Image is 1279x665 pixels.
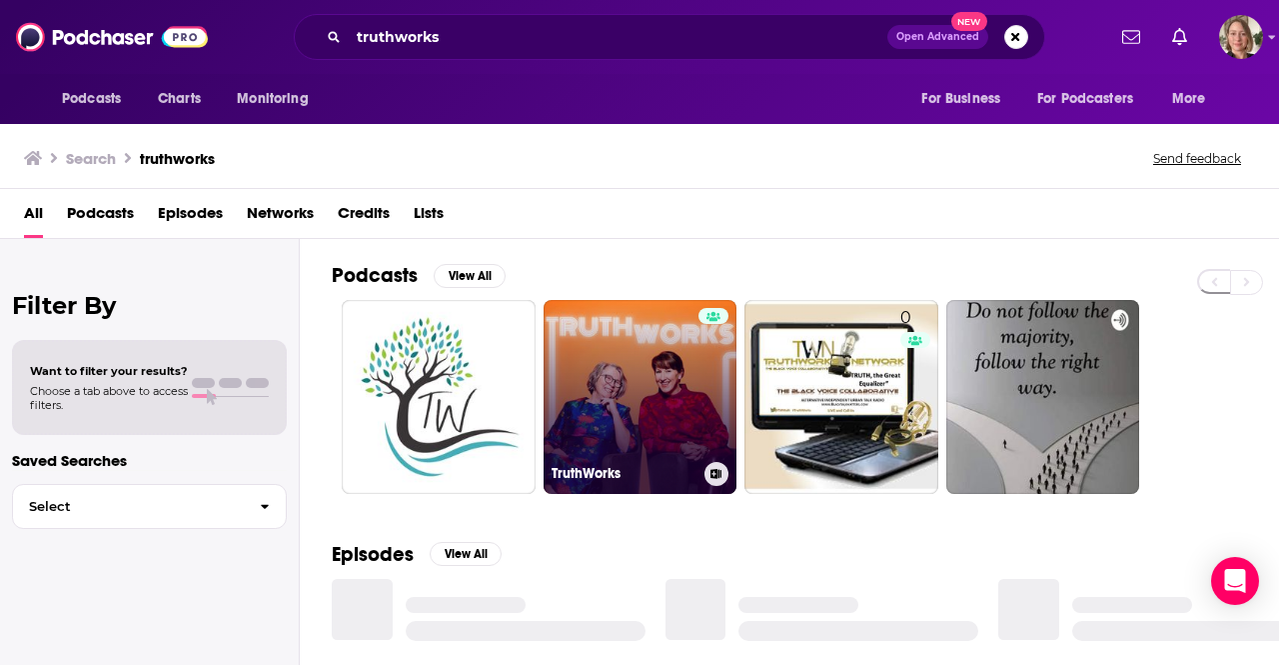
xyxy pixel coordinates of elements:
h2: Podcasts [332,263,418,288]
span: For Business [921,85,1000,113]
span: Want to filter your results? [30,364,188,378]
div: Search podcasts, credits, & more... [294,14,1045,60]
h2: Filter By [12,291,287,320]
a: All [24,197,43,238]
span: More [1172,85,1206,113]
span: Monitoring [237,85,308,113]
a: Episodes [158,197,223,238]
button: View All [434,264,506,288]
a: Show notifications dropdown [1164,20,1195,54]
button: open menu [1024,80,1162,118]
button: Send feedback [1147,150,1247,167]
button: open menu [223,80,334,118]
a: 0 [744,300,938,494]
span: Logged in as AriFortierPr [1219,15,1263,59]
a: EpisodesView All [332,542,502,567]
button: Open AdvancedNew [887,25,988,49]
button: View All [430,542,502,566]
img: User Profile [1219,15,1263,59]
button: open menu [48,80,147,118]
div: Open Intercom Messenger [1211,557,1259,605]
span: Podcasts [62,85,121,113]
div: 0 [900,308,930,486]
a: Charts [145,80,213,118]
button: Select [12,484,287,529]
a: Lists [414,197,444,238]
h3: Search [66,149,116,168]
span: Open Advanced [896,32,979,42]
span: Charts [158,85,201,113]
button: open menu [1158,80,1231,118]
a: TruthWorks [544,300,737,494]
h3: TruthWorks [552,465,696,482]
button: Show profile menu [1219,15,1263,59]
span: For Podcasters [1037,85,1133,113]
button: open menu [907,80,1025,118]
p: Saved Searches [12,451,287,470]
img: Podchaser - Follow, Share and Rate Podcasts [16,18,208,56]
input: Search podcasts, credits, & more... [349,21,887,53]
span: Select [13,500,244,513]
a: Show notifications dropdown [1114,20,1148,54]
a: Credits [338,197,390,238]
h3: truthworks [140,149,215,168]
a: Networks [247,197,314,238]
span: Choose a tab above to access filters. [30,384,188,412]
h2: Episodes [332,542,414,567]
a: PodcastsView All [332,263,506,288]
a: Podcasts [67,197,134,238]
span: New [951,12,987,31]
